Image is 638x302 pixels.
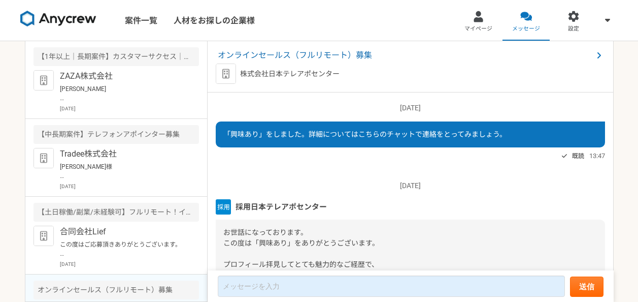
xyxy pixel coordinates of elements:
span: メッセージ [512,25,540,33]
img: default_org_logo-42cde973f59100197ec2c8e796e4974ac8490bb5b08a0eb061ff975e4574aa76.png [33,148,54,168]
p: [DATE] [60,183,199,190]
div: 【1年以上｜長期案件】カスタマーサクセス｜法人営業経験1年〜｜フルリモ◎ [33,47,199,66]
div: オンラインセールス（フルリモート）募集 [33,281,199,299]
p: 株式会社日本テレアポセンター [240,69,340,79]
span: 13:47 [589,151,605,161]
span: 設定 [568,25,579,33]
span: マイページ [464,25,492,33]
div: 【中長期案件】テレフォンアポインター募集 [33,125,199,144]
p: この度はご応募頂きありがとうございます。 採用担当の[PERSON_NAME]と申します。 面接に進むにあたり、下記の内容を頂きたいです。 よろしくお願いいたします。 ⑴お名前/読み方 ⑵年齢 ... [60,240,185,258]
div: 【土日稼働/副業/未経験可】フルリモート！インサイドセールス募集（長期案件） [33,203,199,222]
img: unnamed.png [216,199,231,215]
p: [DATE] [60,105,199,112]
p: [PERSON_NAME] お世話になっております。 ZAZA株式会社の[PERSON_NAME]でございます。 先日はお時間をいただき、誠にありがとうございました。 慎重に検討させていただいた... [60,84,185,103]
img: default_org_logo-42cde973f59100197ec2c8e796e4974ac8490bb5b08a0eb061ff975e4574aa76.png [33,70,54,90]
p: [DATE] [216,180,605,191]
button: 送信 [570,277,603,297]
img: default_org_logo-42cde973f59100197ec2c8e796e4974ac8490bb5b08a0eb061ff975e4574aa76.png [33,226,54,246]
p: [DATE] [216,103,605,113]
span: オンラインセールス（フルリモート）募集 [218,49,593,62]
span: 採用日本テレアポセンター [236,201,327,213]
img: 8DqYSo04kwAAAAASUVORK5CYII= [20,11,96,27]
p: ZAZA株式会社 [60,70,185,82]
p: 合同会社Lief [60,226,185,238]
p: [PERSON_NAME]様 お世話になっております。 ご連絡ありがとうございます。 それでは[DATE]10:00〜でお願いいたします。 当日、お時間になりましたら下記URLよりご入室をお願い... [60,162,185,180]
span: 「興味あり」をしました。詳細についてはこちらのチャットで連絡をとってみましょう。 [223,130,507,138]
span: 既読 [572,150,584,162]
p: [DATE] [60,260,199,268]
img: default_org_logo-42cde973f59100197ec2c8e796e4974ac8490bb5b08a0eb061ff975e4574aa76.png [216,64,236,84]
span: お世話になっております。 この度は「興味あり」をありがとうございます。 プロフィール拝見してとても魅力的なご経歴で、 ぜひ一度、弊社面談をお願いできないでしょうか？ [223,228,387,279]
p: Tradee株式会社 [60,148,185,160]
